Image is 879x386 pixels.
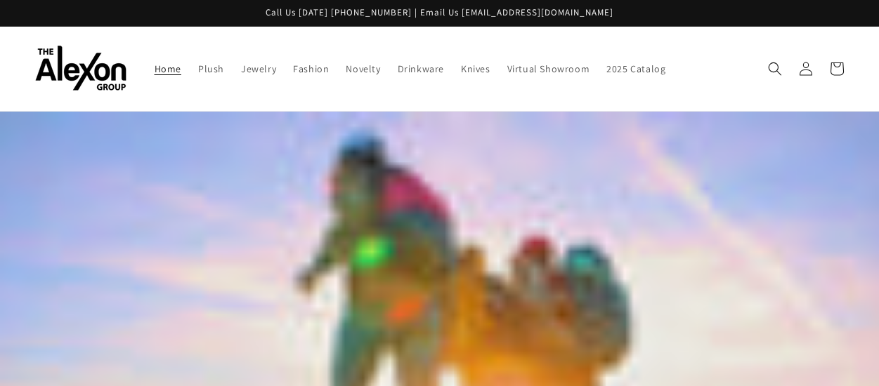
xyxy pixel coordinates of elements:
[190,54,233,84] a: Plush
[241,62,276,75] span: Jewelry
[155,62,181,75] span: Home
[198,62,224,75] span: Plush
[598,54,674,84] a: 2025 Catalog
[146,54,190,84] a: Home
[499,54,599,84] a: Virtual Showroom
[233,54,285,84] a: Jewelry
[760,53,790,84] summary: Search
[452,54,499,84] a: Knives
[346,62,380,75] span: Novelty
[35,46,126,91] img: The Alexon Group
[337,54,389,84] a: Novelty
[398,62,444,75] span: Drinkware
[507,62,590,75] span: Virtual Showroom
[285,54,337,84] a: Fashion
[606,62,665,75] span: 2025 Catalog
[389,54,452,84] a: Drinkware
[293,62,329,75] span: Fashion
[461,62,490,75] span: Knives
